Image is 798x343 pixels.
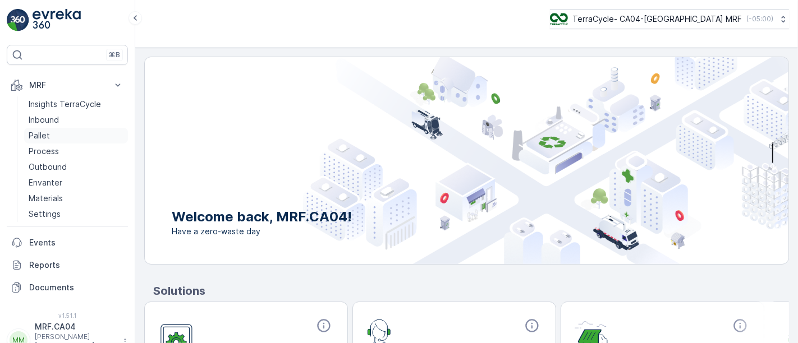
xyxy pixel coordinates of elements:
[24,191,128,206] a: Materials
[24,112,128,128] a: Inbound
[29,282,123,293] p: Documents
[29,146,59,157] p: Process
[24,159,128,175] a: Outbound
[572,13,742,25] p: TerraCycle- CA04-[GEOGRAPHIC_DATA] MRF
[29,177,62,188] p: Envanter
[550,9,789,29] button: TerraCycle- CA04-[GEOGRAPHIC_DATA] MRF(-05:00)
[172,208,352,226] p: Welcome back, MRF.CA04!
[29,193,63,204] p: Materials
[7,312,128,319] span: v 1.51.1
[29,114,59,126] p: Inbound
[24,206,128,222] a: Settings
[33,9,81,31] img: logo_light-DOdMpM7g.png
[24,96,128,112] a: Insights TerraCycle
[29,130,50,141] p: Pallet
[303,57,788,264] img: city illustration
[29,237,123,248] p: Events
[7,74,128,96] button: MRF
[29,208,61,220] p: Settings
[29,80,106,91] p: MRF
[550,13,568,25] img: TC_8rdWMmT_gp9TRR3.png
[746,15,773,24] p: ( -05:00 )
[24,143,128,159] a: Process
[29,259,123,271] p: Reports
[7,254,128,276] a: Reports
[29,161,67,173] p: Outbound
[35,321,118,332] p: MRF.CA04
[24,175,128,191] a: Envanter
[109,50,120,59] p: ⌘B
[172,226,352,237] span: Have a zero-waste day
[7,276,128,299] a: Documents
[29,99,101,110] p: Insights TerraCycle
[153,282,789,299] p: Solutions
[24,128,128,143] a: Pallet
[7,9,29,31] img: logo
[7,231,128,254] a: Events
